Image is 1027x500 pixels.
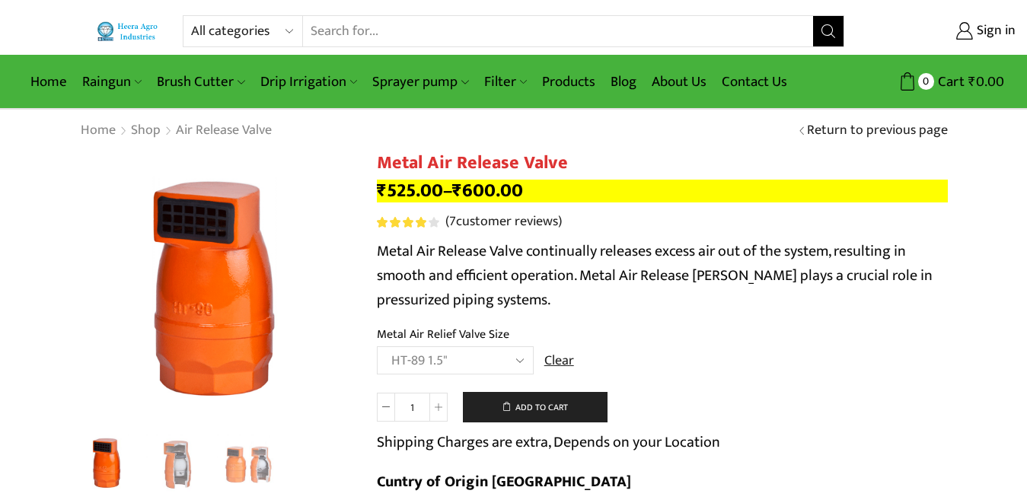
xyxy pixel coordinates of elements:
li: 2 / 3 [146,434,209,495]
button: Add to cart [463,392,608,422]
input: Search for... [303,16,813,46]
a: Brush Cutter [149,64,252,100]
li: 3 / 3 [217,434,280,495]
span: 0 [918,73,934,89]
a: (7customer reviews) [445,212,562,232]
p: Metal Air Release Valve continually releases excess air out of the system, resulting in smooth an... [377,239,948,312]
button: Search button [813,16,844,46]
span: 7 [449,210,456,233]
bdi: 600.00 [452,175,523,206]
bdi: 525.00 [377,175,443,206]
a: Filter [477,64,534,100]
p: Shipping Charges are extra, Depends on your Location [377,430,720,454]
a: Products [534,64,603,100]
bdi: 0.00 [968,70,1004,94]
span: ₹ [377,175,387,206]
nav: Breadcrumb [80,121,273,141]
img: Metal Air Release Valve [80,152,354,426]
a: 2 [146,434,209,497]
a: Raingun [75,64,149,100]
a: Home [23,64,75,100]
b: Cuntry of Origin [GEOGRAPHIC_DATA] [377,469,631,495]
p: – [377,180,948,202]
label: Metal Air Relief Valve Size [377,326,509,343]
a: Drip Irrigation [253,64,365,100]
a: Shop [130,121,161,141]
a: Clear options [544,352,574,371]
a: 0 Cart ₹0.00 [860,68,1004,96]
a: Sign in [867,18,1016,45]
span: 7 [377,217,442,228]
span: ₹ [968,70,976,94]
div: 1 / 3 [80,152,354,426]
li: 1 / 3 [76,434,139,495]
a: 3 [217,434,280,497]
a: Blog [603,64,644,100]
img: Metal Air Release Valve [76,432,139,495]
span: ₹ [452,175,462,206]
span: Rated out of 5 based on customer ratings [377,217,428,228]
a: Contact Us [714,64,795,100]
span: Cart [934,72,965,92]
h1: Metal Air Release Valve [377,152,948,174]
div: Rated 4.14 out of 5 [377,217,439,228]
a: Sprayer pump [365,64,476,100]
a: About Us [644,64,714,100]
span: Sign in [973,21,1016,41]
a: Home [80,121,116,141]
input: Product quantity [395,393,429,422]
a: Return to previous page [807,121,948,141]
a: Air Release Valve [175,121,273,141]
